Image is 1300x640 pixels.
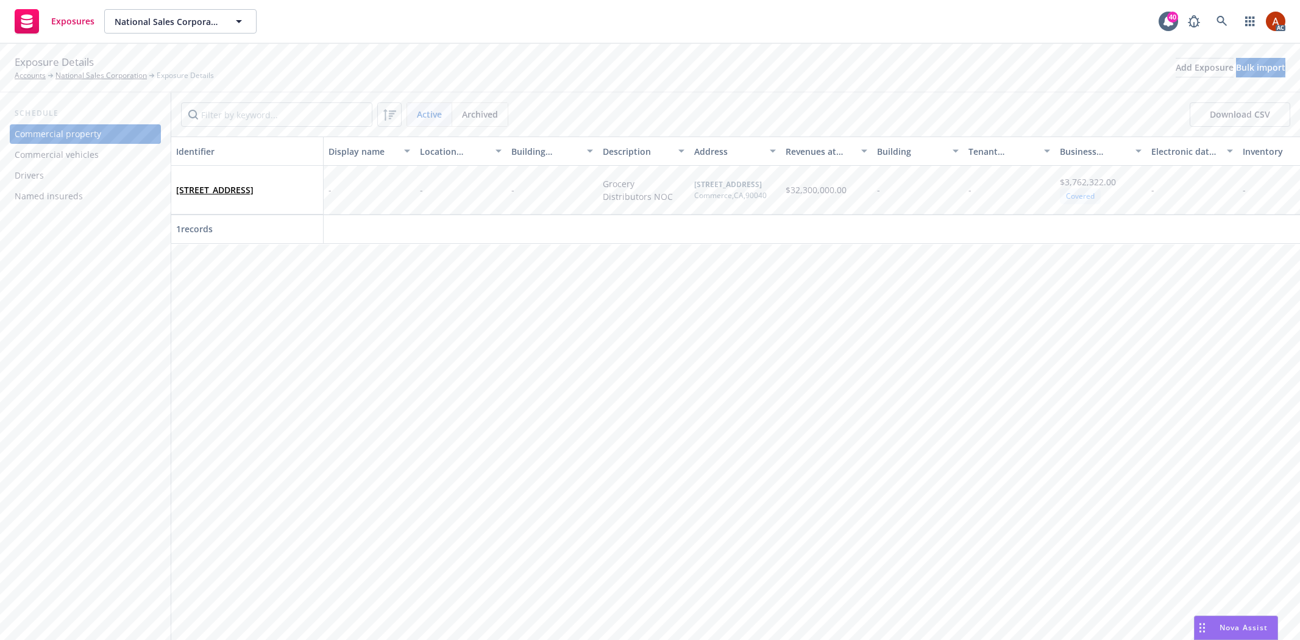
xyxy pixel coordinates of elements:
[104,9,257,34] button: National Sales Corporation
[10,187,161,206] a: Named insureds
[176,223,213,235] span: 1 records
[506,137,598,166] button: Building number
[603,178,673,202] span: Grocery Distributors NOC
[694,145,762,158] div: Address
[115,15,220,28] span: National Sales Corporation
[1060,145,1128,158] div: Business personal property (BPP)
[1176,59,1234,77] div: Add Exposure
[420,145,488,158] div: Location number
[1190,102,1290,127] button: Download CSV
[694,190,767,201] div: Commerce , CA , 90040
[176,145,318,158] div: Identifier
[1167,12,1178,23] div: 40
[171,137,324,166] button: Identifier
[157,70,214,81] span: Exposure Details
[1210,9,1234,34] a: Search
[10,107,161,119] div: Schedule
[968,145,1037,158] div: Tenant improvements
[1238,9,1262,34] a: Switch app
[1060,176,1116,188] span: $3,762,322.00
[15,54,94,70] span: Exposure Details
[511,145,580,158] div: Building number
[964,137,1055,166] button: Tenant improvements
[1182,9,1206,34] a: Report a Bug
[1236,58,1285,77] button: Bulk import
[1243,184,1246,196] span: -
[511,184,514,196] span: -
[15,145,99,165] div: Commercial vehicles
[786,145,854,158] div: Revenues at location
[329,145,397,158] div: Display name
[10,4,99,38] a: Exposures
[176,184,254,196] a: [STREET_ADDRESS]
[872,137,964,166] button: Building
[55,70,147,81] a: National Sales Corporation
[1236,59,1285,77] div: Bulk import
[1194,616,1278,640] button: Nova Assist
[1176,58,1234,77] button: Add Exposure
[1151,145,1220,158] div: Electronic data processing equipment
[15,70,46,81] a: Accounts
[1151,184,1154,196] span: -
[781,137,872,166] button: Revenues at location
[1146,137,1238,166] button: Electronic data processing equipment
[968,184,971,196] span: -
[15,166,44,185] div: Drivers
[603,145,671,158] div: Description
[324,137,415,166] button: Display name
[10,166,161,185] a: Drivers
[176,183,254,196] span: [STREET_ADDRESS]
[694,179,762,190] b: [STREET_ADDRESS]
[329,183,332,196] span: -
[10,145,161,165] a: Commercial vehicles
[598,137,689,166] button: Description
[786,184,847,196] span: $32,300,000.00
[415,137,506,166] button: Location number
[10,124,161,144] a: Commercial property
[689,137,781,166] button: Address
[15,187,83,206] div: Named insureds
[417,108,442,121] span: Active
[1195,616,1210,639] div: Drag to move
[1266,12,1285,31] img: photo
[1060,188,1101,204] div: Covered
[877,184,880,196] span: -
[15,124,101,144] div: Commercial property
[1220,622,1268,633] span: Nova Assist
[1055,137,1146,166] button: Business personal property (BPP)
[181,102,372,127] input: Filter by keyword...
[877,145,945,158] div: Building
[51,16,94,26] span: Exposures
[420,184,423,196] span: -
[462,108,498,121] span: Archived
